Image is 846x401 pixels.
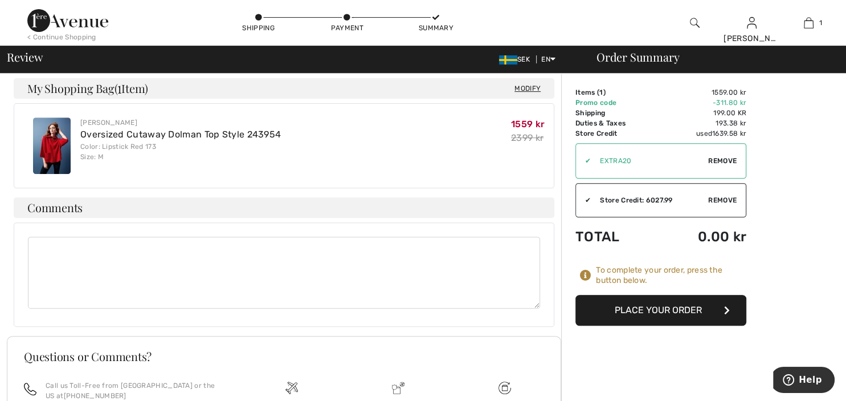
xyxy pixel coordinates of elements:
img: My Info [747,16,757,30]
td: 1559.00 kr [661,87,746,98]
span: SEK [499,55,534,63]
input: Promo code [591,144,708,178]
div: ✔ [576,195,591,205]
span: 1 [819,18,822,28]
h4: Comments [14,197,554,218]
td: 193.38 kr [661,118,746,128]
span: 1559 kr [511,119,545,129]
p: Call us Toll-Free from [GEOGRAPHIC_DATA] or the US at [46,380,224,401]
img: Oversized Cutaway Dolman Top Style 243954 [33,118,71,174]
img: Free shipping on orders over 1500kr [498,382,511,394]
div: ✔ [576,156,591,166]
td: Shipping [575,108,661,118]
div: Summary [419,23,453,33]
s: 2399 kr [511,132,543,143]
textarea: Comments [28,237,540,309]
a: 1 [780,16,836,30]
span: 1639.58 kr [712,129,746,137]
a: Sign In [747,17,757,28]
iframe: Opens a widget where you can find more information [773,367,835,395]
span: ( Item) [115,80,148,96]
td: used [661,128,746,139]
img: My Bag [804,16,814,30]
img: Free shipping on orders over 1500kr [285,382,298,394]
div: Color: Lipstick Red 173 Size: M [80,141,281,162]
div: To complete your order, press the button below. [596,265,746,286]
div: [PERSON_NAME] [80,118,281,128]
span: 1 [117,80,121,95]
span: Review [7,51,43,63]
img: call [24,383,36,395]
div: [PERSON_NAME] [724,33,779,44]
span: EN [541,55,555,63]
td: Total [575,217,661,256]
a: [PHONE_NUMBER] [64,392,126,400]
button: Place Your Order [575,295,746,326]
td: Items ( ) [575,87,661,98]
span: 1 [599,88,603,96]
h3: Questions or Comments? [24,351,544,362]
div: Order Summary [583,51,839,63]
td: 0.00 kr [661,217,746,256]
h4: My Shopping Bag [14,78,554,99]
td: Duties & Taxes [575,118,661,128]
div: Shipping [242,23,276,33]
a: Oversized Cutaway Dolman Top Style 243954 [80,129,281,140]
td: Store Credit [575,128,661,139]
img: search the website [690,16,700,30]
td: 199.00 kr [661,108,746,118]
td: Promo code [575,98,661,108]
td: -311.80 kr [661,98,746,108]
img: Delivery is a breeze since we pay the duties! [392,382,404,394]
img: 1ère Avenue [27,9,108,32]
div: Store Credit: 6027.99 [591,195,708,205]
div: < Continue Shopping [27,32,96,42]
img: Swedish Frona [499,55,517,64]
div: Payment [330,23,364,33]
span: Remove [708,156,737,166]
span: Modify [514,83,541,94]
span: Remove [708,195,737,205]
